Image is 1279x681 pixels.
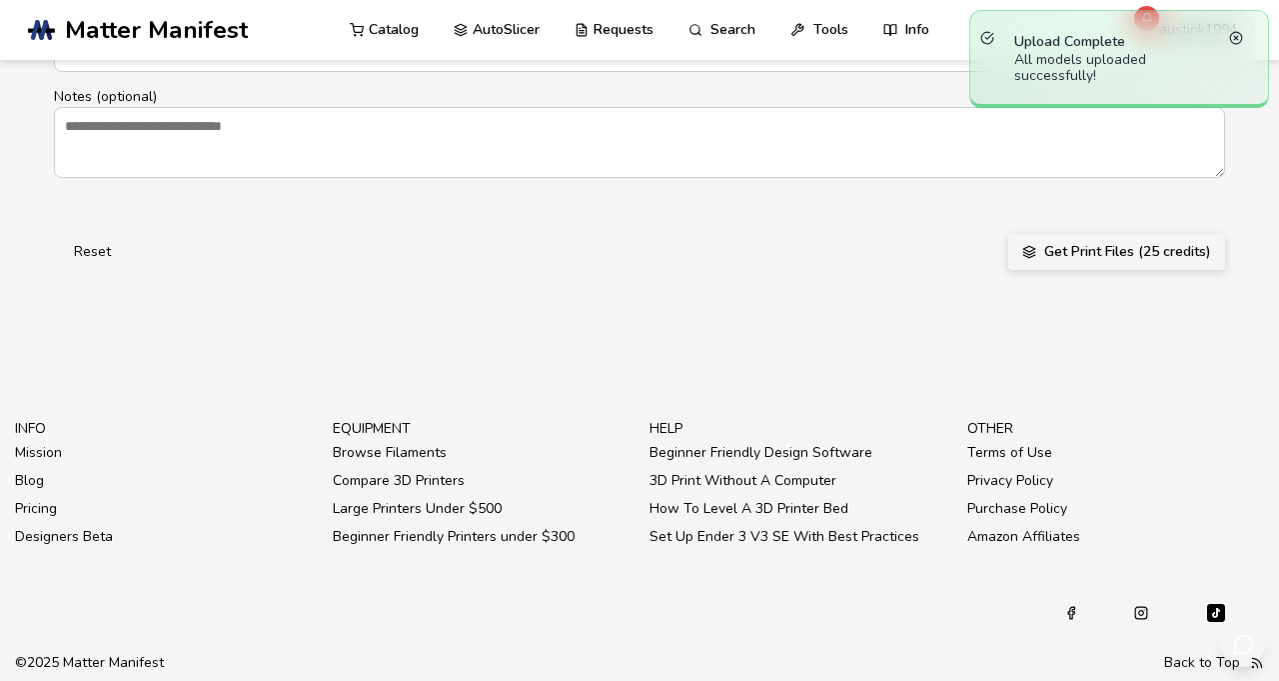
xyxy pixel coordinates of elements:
[333,439,447,467] a: Browse Filaments
[649,495,848,523] a: How To Level A 3D Printer Bed
[54,86,1225,107] p: Notes (optional)
[967,439,1052,467] a: Terms of Use
[333,418,631,439] p: equipment
[1164,655,1240,671] button: Back to Top
[1064,601,1078,625] a: Facebook
[1014,52,1224,84] div: All models uploaded successfully!
[15,467,44,495] a: Blog
[1014,31,1224,52] p: Upload Complete
[649,467,836,495] a: 3D Print Without A Computer
[649,523,919,551] a: Set Up Ender 3 V3 SE With Best Practices
[967,495,1067,523] a: Purchase Policy
[333,523,575,551] a: Beginner Friendly Printers under $300
[15,418,313,439] p: info
[15,495,57,523] a: Pricing
[55,108,1224,176] textarea: Notes (optional)
[1204,601,1228,625] a: Tiktok
[333,467,465,495] a: Compare 3D Printers
[333,495,502,523] a: Large Printers Under $500
[15,523,113,551] a: Designers Beta
[649,418,947,439] p: help
[967,418,1265,439] p: other
[649,439,872,467] a: Beginner Friendly Design Software
[1250,655,1264,671] a: RSS Feed
[15,655,164,671] span: © 2025 Matter Manifest
[1008,234,1225,270] button: Get Print Files (25 credits)
[15,439,62,467] a: Mission
[65,16,248,44] span: Matter Manifest
[967,467,1053,495] a: Privacy Policy
[1134,601,1148,625] a: Instagram
[54,234,131,270] button: Reset
[1220,622,1265,667] button: Send feedback via email
[967,523,1080,551] a: Amazon Affiliates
